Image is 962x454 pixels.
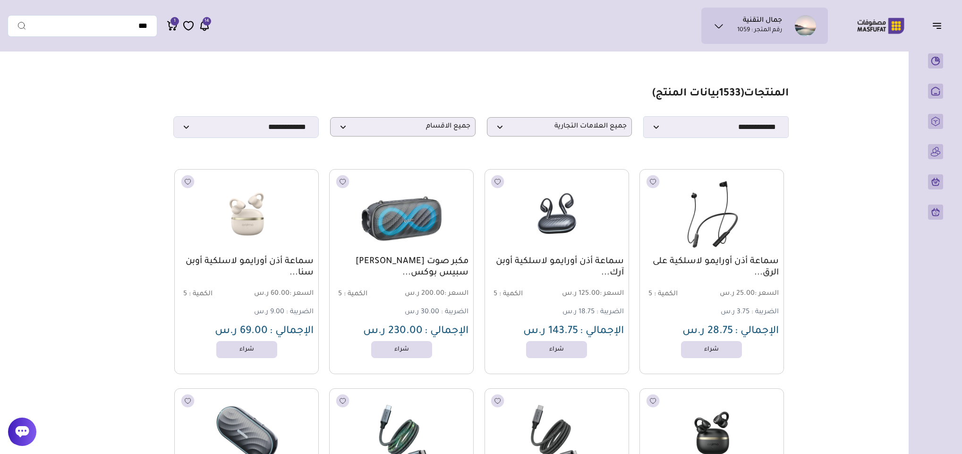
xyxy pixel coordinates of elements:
span: الإجمالي : [270,326,314,337]
a: 14 [199,20,210,32]
img: 2025-09-10-68c1aa3f1323b.png [335,174,468,254]
a: مكبر صوت [PERSON_NAME] سبيس بوكس... [334,256,468,279]
span: 1 [174,17,176,26]
a: شراء [216,341,277,358]
span: السعر : [289,290,314,298]
a: سماعة أذن أورايمو لاسلكية على الرق... [645,256,779,279]
a: 1 [167,20,178,32]
span: 18.75 ر.س [562,308,595,316]
span: الضريبة : [751,308,779,316]
span: جميع الاقسام [335,122,470,131]
span: 28.75 ر.س [682,326,733,337]
h1: المنتجات [652,87,789,101]
span: الضريبة : [596,308,624,316]
span: 30.00 ر.س [405,308,439,316]
span: الكمية : [654,291,678,298]
span: 125.00 ر.س [558,290,624,299]
a: شراء [371,341,432,358]
span: 5 [183,291,187,298]
h1: جمال التقنية [743,17,782,26]
img: 20250910151406478685.png [180,174,313,254]
a: سماعة أذن أورايمو لاسلكية أوبن آرك... [490,256,624,279]
span: الإجمالي : [425,326,468,337]
span: 3.75 ر.س [721,308,749,316]
span: 5 [338,291,342,298]
span: الكمية : [344,291,367,298]
span: 1533 [719,88,741,100]
span: ( بيانات المنتج) [652,88,744,100]
span: الضريبة : [441,308,468,316]
img: 20250910151422978062.png [490,174,623,254]
span: السعر : [755,290,779,298]
span: 9.00 ر.س [254,308,284,316]
a: شراء [681,341,742,358]
span: الكمية : [499,291,523,298]
span: جميع العلامات التجارية [492,122,627,131]
span: 69.00 ر.س [215,326,268,337]
span: الإجمالي : [580,326,624,337]
span: 60.00 ر.س [247,290,314,299]
a: شراء [526,341,587,358]
span: 143.75 ر.س [523,326,578,337]
span: السعر : [600,290,624,298]
span: 14 [204,17,209,26]
span: 25.00 ر.س [713,290,779,299]
img: Logo [851,17,911,35]
img: 20250910151428602614.png [645,174,778,254]
span: 5 [494,291,497,298]
p: جميع الاقسام [330,117,476,137]
p: جميع العلامات التجارية [487,117,632,137]
img: جمال التقنية [795,15,816,36]
span: 200.00 ر.س [403,290,469,299]
span: الكمية : [189,291,213,298]
span: السعر : [444,290,468,298]
span: الإجمالي : [735,326,779,337]
span: 230.00 ر.س [363,326,423,337]
span: 5 [648,291,652,298]
a: سماعة أذن أورايمو لاسلكية أوبن سنا... [179,256,314,279]
p: رقم المتجر : 1059 [737,26,782,35]
span: الضريبة : [286,308,314,316]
